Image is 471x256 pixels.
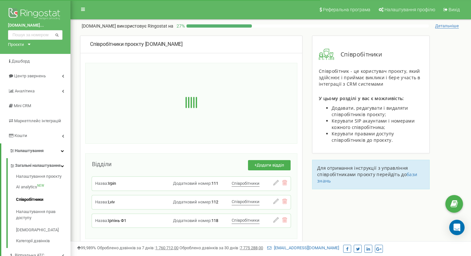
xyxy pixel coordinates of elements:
[317,171,417,184] a: бази знань
[14,73,46,78] span: Центр звернень
[257,163,284,167] span: Додати відділ
[449,7,460,12] span: Вихід
[319,68,420,87] span: Співробітник - це користувач проєкту, який здійснює і приймає виклики і бере участь в інтеграції ...
[173,218,211,223] span: Додатковий номер:
[8,6,62,22] img: Ringostat logo
[435,23,459,29] span: Детальніше
[97,245,178,250] span: Оброблено дзвінків за 7 днів :
[12,59,30,64] span: Дашборд
[232,199,260,204] span: Співробітники
[8,22,62,29] a: [DOMAIN_NAME]...
[173,181,211,186] span: Додатковий номер:
[108,218,126,223] span: Ірпінь Ф1
[334,50,382,59] span: Співробітники
[240,245,263,250] u: 7 775 288,00
[10,158,70,171] a: Загальні налаштування
[95,200,108,204] span: Назва:
[232,218,260,223] span: Співробітники
[319,95,404,101] span: У цьому розділі у вас є можливість:
[14,133,27,138] span: Кошти
[16,193,70,206] a: Співробітники
[323,7,370,12] span: Реферальна програма
[108,181,116,186] span: Irpin
[16,181,70,193] a: AI analyticsNEW
[77,245,96,250] span: 99,989%
[317,165,408,177] span: Для отримання інструкції з управління співробітниками проєкту перейдіть до
[211,218,218,223] span: 118
[179,245,263,250] span: Оброблено дзвінків за 30 днів :
[16,236,70,244] a: Категорії дзвінків
[15,148,44,153] span: Налаштування
[232,181,260,186] span: Співробітники
[90,41,144,47] span: Співробітники проєкту
[8,41,24,47] div: Проєкти
[14,103,31,108] span: Mini CRM
[211,181,218,186] span: 111
[267,245,339,250] a: [EMAIL_ADDRESS][DOMAIN_NAME]
[332,105,408,117] span: Додавати, редагувати і видаляти співробітників проєкту;
[14,118,61,123] span: Маркетплейс інтеграцій
[384,7,435,12] span: Налаштування профілю
[16,224,70,236] a: [DEMOGRAPHIC_DATA]
[173,200,211,204] span: Додатковий номер:
[92,161,112,167] span: Відділи
[1,143,70,158] a: Налаштування
[332,131,394,143] span: Керувати правами доступу співробітників до проєкту.
[95,218,108,223] span: Назва:
[15,163,61,169] span: Загальні налаштування
[108,200,115,204] span: Lviv
[332,118,415,130] span: Керувати SIP акаунтами і номерами кожного співробітника;
[90,41,293,48] div: [DOMAIN_NAME]
[117,23,173,29] span: використовує Ringostat на
[15,89,35,93] span: Аналiтика
[449,220,465,235] div: Open Intercom Messenger
[173,23,186,29] p: 27 %
[211,200,218,204] span: 112
[248,160,291,171] button: +Додати відділ
[16,174,70,181] a: Налаштування проєкту
[8,30,62,40] input: Пошук за номером
[16,206,70,224] a: Налаштування прав доступу
[82,23,173,29] p: [DOMAIN_NAME]
[155,245,178,250] u: 1 760 712,00
[95,181,108,186] span: Назва:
